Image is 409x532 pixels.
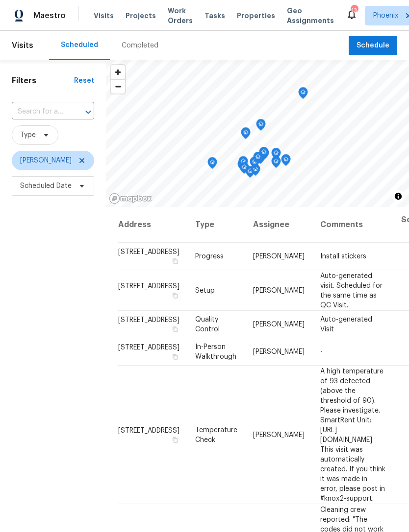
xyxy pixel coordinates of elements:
th: Type [187,207,245,243]
span: Scheduled Date [20,181,72,191]
div: Reset [74,76,94,86]
span: In-Person Walkthrough [195,344,236,360]
span: Visits [12,35,33,56]
div: Map marker [271,156,281,171]
span: Work Orders [168,6,193,25]
span: Quality Control [195,316,220,333]
span: Auto-generated visit. Scheduled for the same time as QC Visit. [320,272,383,308]
button: Copy Address [171,257,179,266]
input: Search for an address... [12,104,67,119]
span: Projects [126,11,156,21]
div: Map marker [253,152,263,167]
span: [PERSON_NAME] [253,321,305,328]
button: Copy Address [171,325,179,334]
span: Type [20,130,36,140]
h1: Filters [12,76,74,86]
div: Map marker [245,166,255,181]
span: Visits [94,11,114,21]
button: Zoom in [111,65,125,79]
button: Schedule [349,36,397,56]
span: [STREET_ADDRESS] [118,317,179,324]
span: Tasks [204,12,225,19]
span: Setup [195,287,215,294]
div: 13 [351,6,358,16]
div: Map marker [281,154,291,169]
span: Install stickers [320,253,366,260]
div: Map marker [250,157,259,172]
span: Zoom out [111,80,125,93]
div: Map marker [259,147,269,162]
span: Properties [237,11,275,21]
button: Toggle attribution [392,190,404,202]
div: Map marker [237,159,247,174]
span: [PERSON_NAME] [253,431,305,438]
span: [STREET_ADDRESS] [118,282,179,289]
th: Comments [312,207,393,243]
span: Phoenix [373,11,398,21]
button: Copy Address [171,435,179,444]
div: Completed [122,41,158,50]
div: Map marker [239,162,249,177]
div: Map marker [207,157,217,172]
span: [PERSON_NAME] [253,253,305,260]
span: [PERSON_NAME] [253,287,305,294]
span: [PERSON_NAME] [253,348,305,355]
button: Copy Address [171,291,179,300]
div: Map marker [241,127,251,142]
div: Map marker [238,156,248,171]
th: Address [118,207,187,243]
div: Map marker [298,87,308,102]
button: Copy Address [171,352,179,361]
span: Progress [195,253,224,260]
span: Temperature Check [195,426,237,443]
span: Geo Assignments [287,6,334,25]
div: Scheduled [61,40,98,50]
div: Map marker [271,148,281,163]
span: Schedule [357,40,389,52]
span: [STREET_ADDRESS] [118,249,179,255]
span: Maestro [33,11,66,21]
div: Map marker [256,119,266,134]
button: Open [81,105,95,119]
button: Zoom out [111,79,125,93]
a: Mapbox homepage [109,193,152,204]
span: A high temperature of 93 detected (above the threshold of 90). Please investigate. SmartRent Unit... [320,368,385,502]
span: - [320,348,323,355]
span: Toggle attribution [395,191,401,202]
span: Auto-generated Visit [320,316,372,333]
span: [PERSON_NAME] [20,156,72,165]
span: [STREET_ADDRESS] [118,344,179,351]
span: [STREET_ADDRESS] [118,427,179,434]
th: Assignee [245,207,312,243]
